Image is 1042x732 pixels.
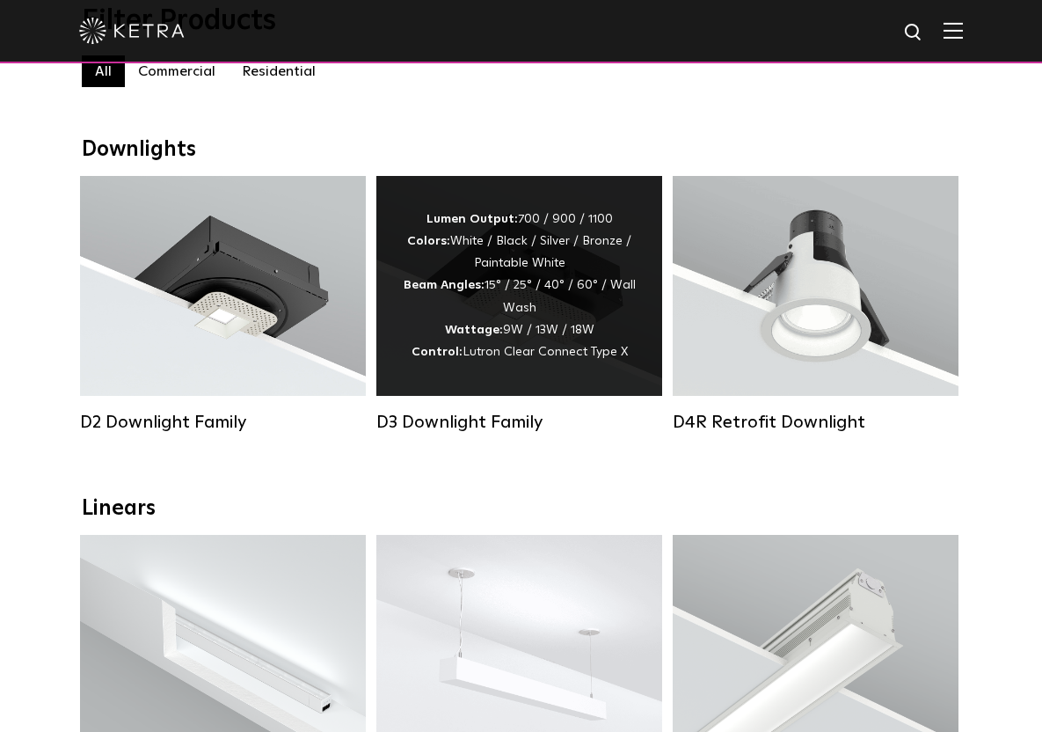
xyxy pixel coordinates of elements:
[463,346,628,358] span: Lutron Clear Connect Type X
[229,55,329,87] label: Residential
[407,235,450,247] strong: Colors:
[82,496,961,522] div: Linears
[376,176,662,437] a: D3 Downlight Family Lumen Output:700 / 900 / 1100Colors:White / Black / Silver / Bronze / Paintab...
[445,324,503,336] strong: Wattage:
[673,176,958,437] a: D4R Retrofit Downlight Lumen Output:800Colors:White / BlackBeam Angles:15° / 25° / 40° / 60°Watta...
[80,412,366,433] div: D2 Downlight Family
[404,279,485,291] strong: Beam Angles:
[82,137,961,163] div: Downlights
[903,22,925,44] img: search icon
[944,22,963,39] img: Hamburger%20Nav.svg
[79,18,185,44] img: ketra-logo-2019-white
[125,55,229,87] label: Commercial
[403,209,636,363] div: 700 / 900 / 1100 White / Black / Silver / Bronze / Paintable White 15° / 25° / 40° / 60° / Wall W...
[673,412,958,433] div: D4R Retrofit Downlight
[82,55,125,87] label: All
[80,176,366,437] a: D2 Downlight Family Lumen Output:1200Colors:White / Black / Gloss Black / Silver / Bronze / Silve...
[412,346,463,358] strong: Control:
[376,412,662,433] div: D3 Downlight Family
[426,213,518,225] strong: Lumen Output:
